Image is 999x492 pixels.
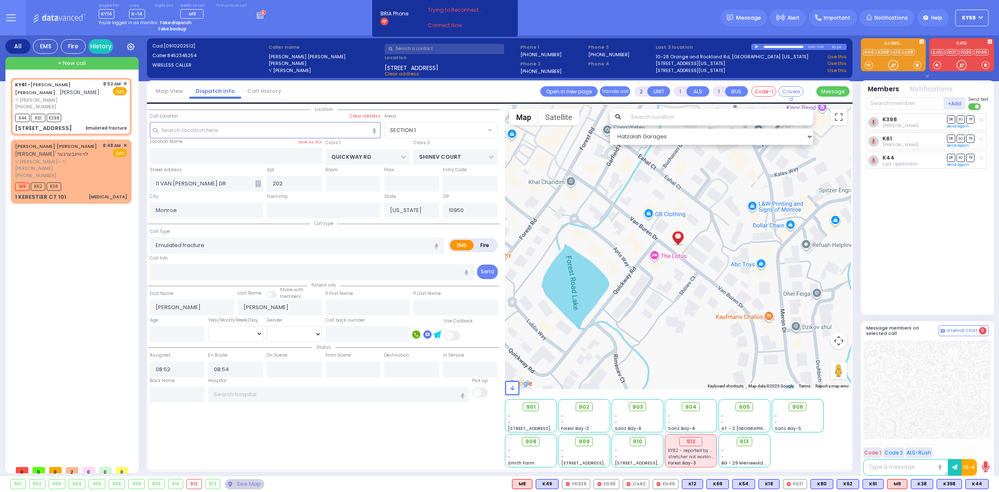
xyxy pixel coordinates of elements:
[882,116,897,122] a: K398
[477,265,498,279] button: Send
[600,86,630,97] button: Transfer call
[109,480,125,489] div: 906
[311,106,337,112] span: Location
[668,425,695,432] span: Sanz Bay-4
[706,479,729,489] div: BLS
[721,413,724,419] span: -
[862,479,884,489] div: K61
[810,479,833,489] div: BLS
[882,122,919,129] span: Joshua Adler
[887,479,907,489] div: M9
[99,9,114,19] span: KY14
[957,154,965,162] span: SO
[830,109,847,125] button: Toggle fullscreen view
[944,97,966,110] button: +Add
[721,419,724,425] span: -
[561,425,589,432] span: Forest Bay-2
[225,479,264,490] div: See map
[959,49,973,55] a: FD30
[579,403,589,411] span: 902
[947,124,969,129] a: Send again
[49,467,62,473] span: 0
[883,447,904,458] button: Code 2
[775,413,777,419] span: -
[384,167,394,173] label: Floor
[310,220,338,227] span: Call type
[758,479,780,489] div: BLS
[47,182,61,191] span: K38
[882,135,892,142] a: K61
[656,44,751,51] label: Last 3 location
[828,53,847,60] a: Use this
[931,49,944,55] a: KJFD
[947,115,955,123] span: DR
[626,109,813,125] input: Search location
[15,97,100,104] span: ר' [PERSON_NAME]
[911,479,933,489] div: BLS
[428,22,494,29] a: Connect Now
[164,42,195,49] span: [0910202512]
[588,60,653,67] span: Phone 4
[66,467,78,473] span: 2
[832,44,847,50] div: K-14
[668,447,720,454] span: KY82 - reported by KY83
[150,377,175,384] label: Back Home
[647,86,670,97] button: UNIT
[208,377,226,384] label: Hospital
[158,26,186,32] strong: Take backup
[671,222,685,247] div: JOSEPH YIDA GUTTMAN
[911,479,933,489] div: K38
[830,332,847,349] button: Map camera controls
[32,467,45,473] span: 0
[905,447,932,458] button: ALS-Rush
[668,454,733,460] span: stretcher not working properly
[152,42,266,50] label: Cad:
[736,14,761,22] span: Message
[866,97,944,110] input: Search member
[15,103,56,110] span: [PHONE_NUMBER]
[113,149,127,157] span: EMS
[86,125,127,131] div: Emulated fracture
[472,377,488,384] label: Pick up
[937,479,962,489] div: K398
[268,60,382,67] label: [PERSON_NAME]
[525,437,537,446] span: 908
[937,479,962,489] div: BLS
[154,3,173,8] label: Night unit
[31,182,45,191] span: K62
[775,425,801,432] span: Sanz Bay-5
[732,479,755,489] div: K54
[49,480,65,489] div: 903
[929,41,994,47] label: KJFD
[326,140,340,146] label: Cross 1
[862,479,884,489] div: BLS
[837,479,859,489] div: BLS
[682,479,703,489] div: BLS
[508,454,510,460] span: -
[808,42,815,52] div: 0:00
[775,419,777,425] span: -
[783,479,807,489] div: FD21
[682,479,703,489] div: K12
[413,290,441,297] label: P Last Name
[727,15,733,21] img: message.svg
[561,454,564,460] span: -
[817,42,824,52] div: 0:45
[15,182,30,191] span: M9
[520,44,585,51] span: Phone 1
[512,479,532,489] div: ALS KJ
[623,479,649,489] div: CAR2
[512,479,532,489] div: M8
[508,425,586,432] span: [STREET_ADDRESS][PERSON_NAME]
[633,437,642,446] span: 910
[187,480,201,489] div: 912
[150,138,183,145] label: Location Name
[979,327,987,335] span: 0
[116,467,128,473] span: 0
[58,59,86,67] span: + New call
[208,387,468,402] input: Search hospital
[579,437,590,446] span: 909
[947,135,955,142] span: DR
[103,81,121,87] span: 8:52 AM
[866,325,939,336] h5: Message members on selected call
